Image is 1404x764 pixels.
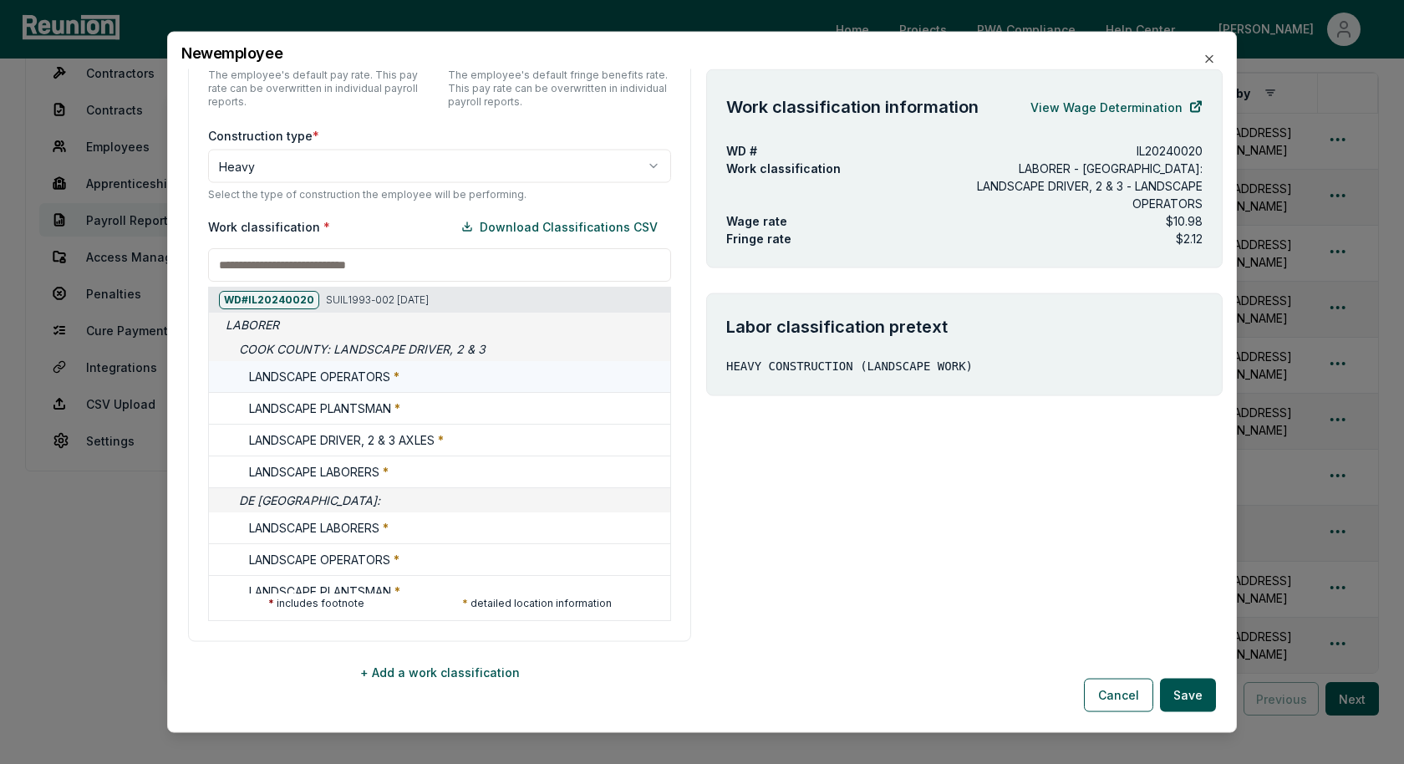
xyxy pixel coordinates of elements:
span: LABORER [226,316,279,334]
h5: LANDSCAPE DRIVER, 2 & 3 AXLES [249,431,444,449]
button: Cancel [1084,678,1153,711]
h5: SUIL1993-002 [DATE] [219,291,429,309]
h4: Work classification information [726,94,979,120]
p: The employee's default pay rate. This pay rate can be overwritten in individual payroll reports. [208,69,431,109]
h5: LANDSCAPE LABORERS [249,519,389,537]
p: Work classification [726,160,929,177]
h5: LANDSCAPE OPERATORS [249,551,399,568]
span: DE [GEOGRAPHIC_DATA]: [239,492,380,509]
p: $2.12 [1176,230,1203,247]
h5: LANDSCAPE PLANTSMAN [249,400,400,417]
p: WD # [726,142,757,160]
p: $10.98 [1166,212,1203,230]
p: Wage rate [726,212,787,230]
h4: Labor classification pretext [726,314,1203,339]
p: includes footnote [268,597,364,617]
p: detailed location information [462,597,612,617]
label: Construction type [208,127,671,145]
p: IL20240020 [1137,142,1203,160]
p: LABORER - [GEOGRAPHIC_DATA]: LANDSCAPE DRIVER, 2 & 3 - LANDSCAPE OPERATORS [956,160,1203,212]
p: The employee's default fringe benefits rate. This pay rate can be overwritten in individual payro... [448,69,671,109]
a: View Wage Determination [1030,90,1203,124]
h5: LANDSCAPE OPERATORS [249,368,399,385]
p: Fringe rate [726,230,791,247]
button: Download Classifications CSV [448,210,671,243]
label: Work classification [208,217,330,235]
p: HEAVY CONSTRUCTION (LANDSCAPE WORK) [726,358,1203,375]
h5: LANDSCAPE PLANTSMAN [249,583,400,600]
p: Select the type of construction the employee will be performing. [208,188,671,201]
button: Save [1160,678,1216,711]
h5: LANDSCAPE LABORERS [249,463,389,481]
span: COOK COUNTY: LANDSCAPE DRIVER, 2 & 3 [239,340,486,358]
h2: New employee [181,46,1223,61]
div: WD# IL20240020 [219,291,319,309]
